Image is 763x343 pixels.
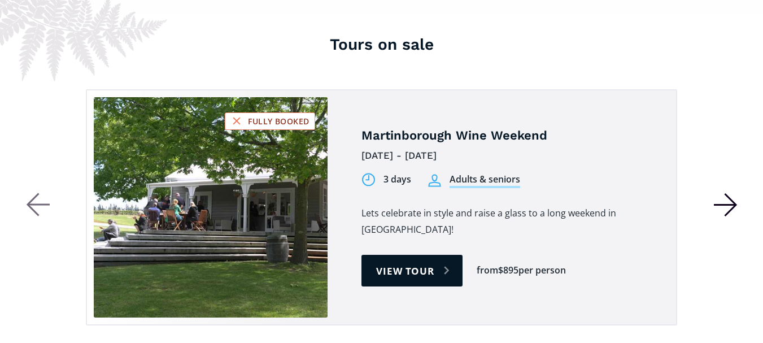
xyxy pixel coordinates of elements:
[26,33,738,55] h3: Tours on sale
[391,173,411,186] div: days
[477,264,498,277] div: from
[383,173,389,186] div: 3
[361,255,463,287] a: View tour
[450,173,520,188] div: Adults & seniors
[361,205,651,238] p: Lets celebrate in style and raise a glass to a long weekend in [GEOGRAPHIC_DATA]!
[498,264,518,277] div: $895
[518,264,566,277] div: per person
[361,147,651,164] div: [DATE] - [DATE]
[361,128,651,144] h4: Martinborough Wine Weekend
